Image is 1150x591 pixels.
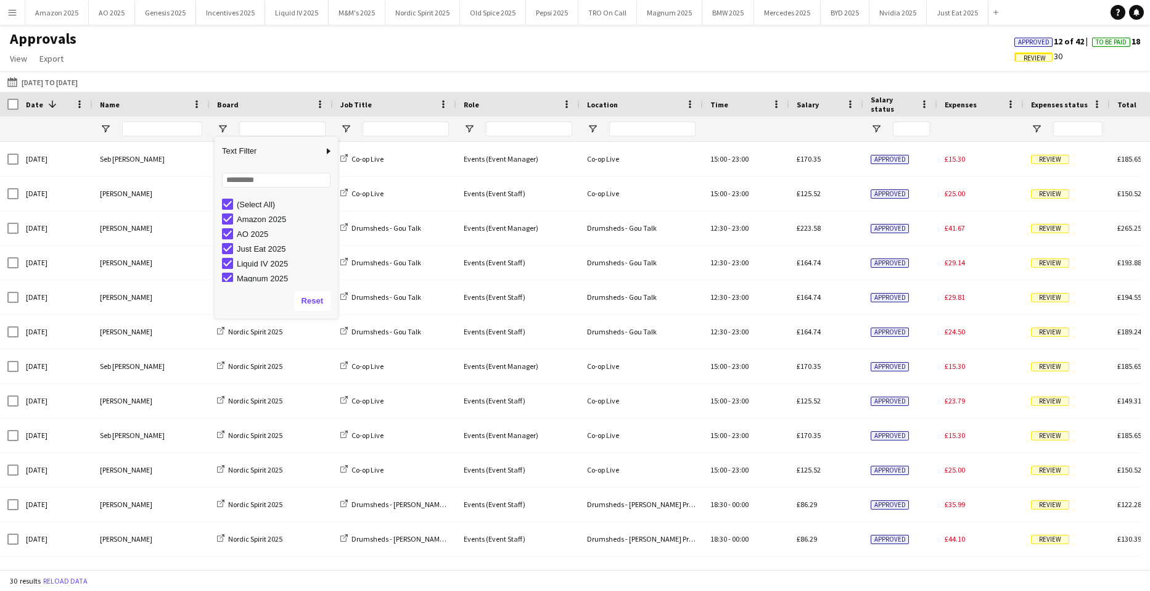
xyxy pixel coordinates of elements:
span: 00:00 [732,534,749,543]
a: Nordic Spirit 2025 [217,431,282,440]
span: Role [464,100,479,109]
span: 23:00 [732,223,749,233]
button: Genesis 2025 [135,1,196,25]
div: Seb [PERSON_NAME] [92,349,210,383]
span: - [728,534,731,543]
div: Co-op Live [580,176,703,210]
span: Co-op Live [351,431,384,440]
span: 15:00 [710,396,727,405]
span: £164.74 [797,292,821,302]
span: Export [39,53,64,64]
span: Date [26,100,43,109]
span: £223.58 [797,223,821,233]
a: Co-op Live [340,154,384,163]
span: Board [217,100,239,109]
div: [DATE] [18,349,92,383]
span: £164.74 [797,258,821,267]
button: Liquid IV 2025 [265,1,329,25]
span: Salary status [871,95,915,114]
span: Nordic Spirit 2025 [228,362,282,371]
div: [PERSON_NAME] [92,522,210,556]
div: Events (Event Manager) [456,211,580,245]
a: Nordic Spirit 2025 [217,534,282,543]
span: Co-op Live [351,154,384,163]
input: Name Filter Input [122,122,202,136]
div: Filter List [215,197,338,315]
button: BYD 2025 [821,1,869,25]
span: £185.65 [1117,154,1141,163]
span: £170.35 [797,362,821,371]
div: Events (Event Staff) [456,315,580,349]
span: £193.88 [1117,258,1141,267]
div: Events (Event Staff) [456,453,580,487]
button: Reload data [41,574,90,588]
span: £41.67 [945,223,965,233]
span: £194.55 [1117,292,1141,302]
input: Expenses status Filter Input [1053,122,1103,136]
span: Review [1031,362,1069,371]
span: 18 [1092,36,1140,47]
span: £125.52 [797,189,821,198]
button: Mercedes 2025 [754,1,821,25]
input: Salary status Filter Input [893,122,930,136]
span: 30 [1014,51,1062,62]
div: [DATE] [18,280,92,314]
span: Review [1031,328,1069,337]
span: £150.52 [1117,189,1141,198]
button: TRO On Call [578,1,637,25]
span: £44.10 [945,534,965,543]
span: Review [1031,189,1069,199]
div: Seb [PERSON_NAME] [92,418,210,452]
div: [PERSON_NAME] [92,384,210,418]
span: - [728,258,731,267]
span: Drumsheds - Gou Talk [351,223,421,233]
span: Name [100,100,120,109]
span: £24.50 [945,327,965,336]
div: Just Eat 2025 [237,244,334,254]
span: - [728,327,731,336]
div: [PERSON_NAME] [92,453,210,487]
div: [DATE] [18,418,92,452]
span: - [728,431,731,440]
a: Drumsheds - Gou Talk [340,258,421,267]
div: [DATE] [18,211,92,245]
span: 23:00 [732,258,749,267]
span: 15:00 [710,362,727,371]
span: £149.31 [1117,396,1141,405]
span: 12:30 [710,327,727,336]
button: Old Spice 2025 [460,1,526,25]
span: £23.79 [945,396,965,405]
span: - [728,500,731,509]
div: Co-op Live [580,142,703,176]
span: £170.35 [797,154,821,163]
div: [PERSON_NAME] [92,556,210,590]
span: View [10,53,27,64]
button: Open Filter Menu [1031,123,1042,134]
div: Events (Event Staff) [456,280,580,314]
button: Open Filter Menu [217,123,228,134]
input: Board Filter Input [239,122,326,136]
span: Review [1031,500,1069,510]
button: Open Filter Menu [340,123,351,134]
div: [DATE] [18,522,92,556]
span: Review [1024,54,1046,62]
a: Co-op Live [340,362,384,371]
span: 15:00 [710,465,727,474]
div: [DATE] [18,487,92,521]
span: Total [1117,100,1136,109]
span: £185.65 [1117,431,1141,440]
span: Expenses status [1031,100,1088,109]
span: 18:30 [710,500,727,509]
span: Drumsheds - [PERSON_NAME] Presents Nextup [351,500,497,509]
span: Review [1031,155,1069,164]
span: Review [1031,466,1069,475]
div: [DATE] [18,176,92,210]
a: Co-op Live [340,465,384,474]
a: Drumsheds - [PERSON_NAME] Presents Nextup [340,534,497,543]
div: Drumsheds - Gou Talk [580,211,703,245]
span: 12 of 42 [1014,36,1092,47]
span: 23:00 [732,362,749,371]
div: [DATE] [18,246,92,279]
a: Nordic Spirit 2025 [217,500,282,509]
a: Drumsheds - Gou Talk [340,223,421,233]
